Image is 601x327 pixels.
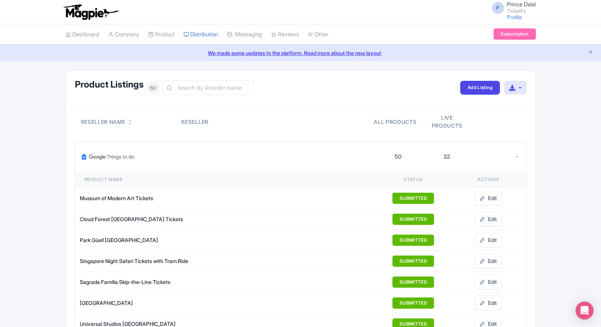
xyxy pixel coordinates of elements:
[75,80,144,89] h1: Product Listings
[392,276,434,288] button: SUBMITTED
[460,81,500,95] a: Add Listing
[374,118,416,126] div: All products
[81,148,135,166] img: Google Things To Do
[147,82,159,93] span: 60
[227,24,262,45] a: Messaging
[392,297,434,309] button: SUBMITTED
[475,212,502,226] a: Edit
[148,24,174,45] a: Product
[507,14,522,20] a: Profile
[308,24,328,45] a: Other
[443,153,450,161] div: 32
[271,24,299,45] a: Reviews
[80,236,300,244] div: Park Güell [GEOGRAPHIC_DATA]
[475,191,502,205] a: Edit
[80,299,300,307] div: [GEOGRAPHIC_DATA]
[80,278,300,286] div: Sagrada Família Skip-the-Line Tickets
[75,172,301,188] th: Product name
[576,302,594,320] div: Open Intercom Messenger
[80,257,300,265] div: Singapore Night Safari Tickets with Tram Ride
[392,235,434,246] button: SUBMITTED
[395,153,401,161] div: 50
[183,24,218,45] a: Distribution
[475,275,502,289] a: Edit
[475,254,502,268] a: Edit
[392,193,434,204] button: SUBMITTED
[494,28,535,40] a: Subscription
[507,1,536,8] span: Prince Dalal
[475,296,502,310] a: Edit
[181,118,273,126] div: Reseller
[376,172,451,188] th: Status
[80,215,300,223] div: Cloud Forest [GEOGRAPHIC_DATA] Tickets
[492,2,504,14] span: P
[66,24,99,45] a: Dashboard
[108,24,139,45] a: Company
[162,80,254,95] input: Search By Reseller Name
[62,4,120,20] img: logo-ab69f6fb50320c5b225c76a69d11143b.png
[80,194,300,202] div: Museum of Modern Art Tickets
[392,214,434,225] button: SUBMITTED
[81,118,125,126] div: Reseller Name
[588,48,594,57] button: Close announcement
[488,1,536,13] a: P Prince Dalal TicketEx
[392,256,434,267] button: SUBMITTED
[475,233,502,247] a: Edit
[426,114,468,129] div: Live products
[507,9,536,13] small: TicketEx
[451,172,526,188] th: Actions
[4,49,597,57] a: We made some updates to the platform. Read more about the new layout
